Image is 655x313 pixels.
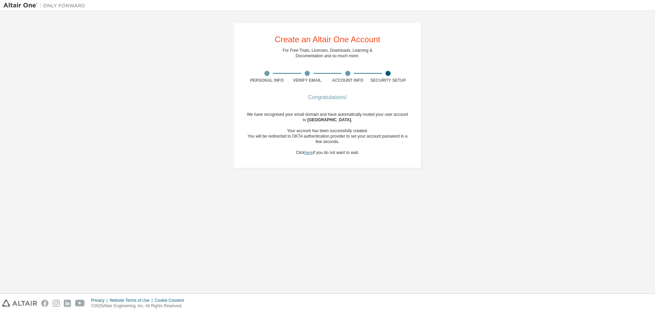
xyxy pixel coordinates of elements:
[91,298,110,303] div: Privacy
[305,150,313,155] a: here
[368,78,409,83] div: Security Setup
[287,78,328,83] div: Verify Email
[327,78,368,83] div: Account Info
[247,78,287,83] div: Personal Info
[53,300,60,307] img: instagram.svg
[283,48,373,59] div: For Free Trials, Licenses, Downloads, Learning & Documentation and so much more.
[41,300,48,307] img: facebook.svg
[91,303,188,309] p: © 2025 Altair Engineering, Inc. All Rights Reserved.
[247,95,408,99] div: Congratulations!
[64,300,71,307] img: linkedin.svg
[247,134,408,144] div: You will be redirected to OKTA authentication provider to set your account password in a few seco...
[307,118,352,122] span: [GEOGRAPHIC_DATA] .
[110,298,155,303] div: Website Terms of Use
[2,300,37,307] img: altair_logo.svg
[3,2,89,9] img: Altair One
[155,298,188,303] div: Cookie Consent
[275,35,380,44] div: Create an Altair One Account
[247,128,408,134] div: Your account has been successfully created.
[247,112,408,155] div: We have recognised your email domain and have automatically routed your user account to Click if ...
[75,300,85,307] img: youtube.svg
